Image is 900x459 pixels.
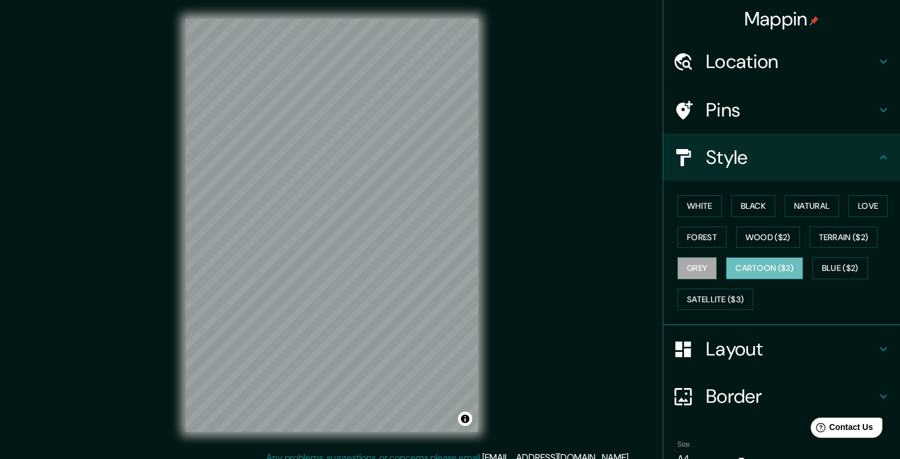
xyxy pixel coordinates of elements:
h4: Border [706,384,876,408]
h4: Mappin [744,7,820,31]
h4: Pins [706,98,876,122]
div: Pins [663,86,900,134]
button: Black [731,195,776,217]
label: Size [678,439,690,450]
img: pin-icon.png [809,16,819,25]
div: Style [663,134,900,181]
button: Blue ($2) [812,257,868,279]
div: Location [663,38,900,85]
button: Grey [678,257,717,279]
button: Terrain ($2) [809,227,878,248]
h4: Location [706,50,876,73]
button: Toggle attribution [458,412,472,426]
button: Love [849,195,888,217]
button: Forest [678,227,727,248]
div: Layout [663,325,900,373]
iframe: Help widget launcher [795,413,887,446]
canvas: Map [186,19,478,432]
button: Natural [785,195,839,217]
div: Border [663,373,900,420]
button: White [678,195,722,217]
button: Satellite ($3) [678,289,753,311]
h4: Style [706,146,876,169]
button: Cartoon ($2) [726,257,803,279]
h4: Layout [706,337,876,361]
button: Wood ($2) [736,227,800,248]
